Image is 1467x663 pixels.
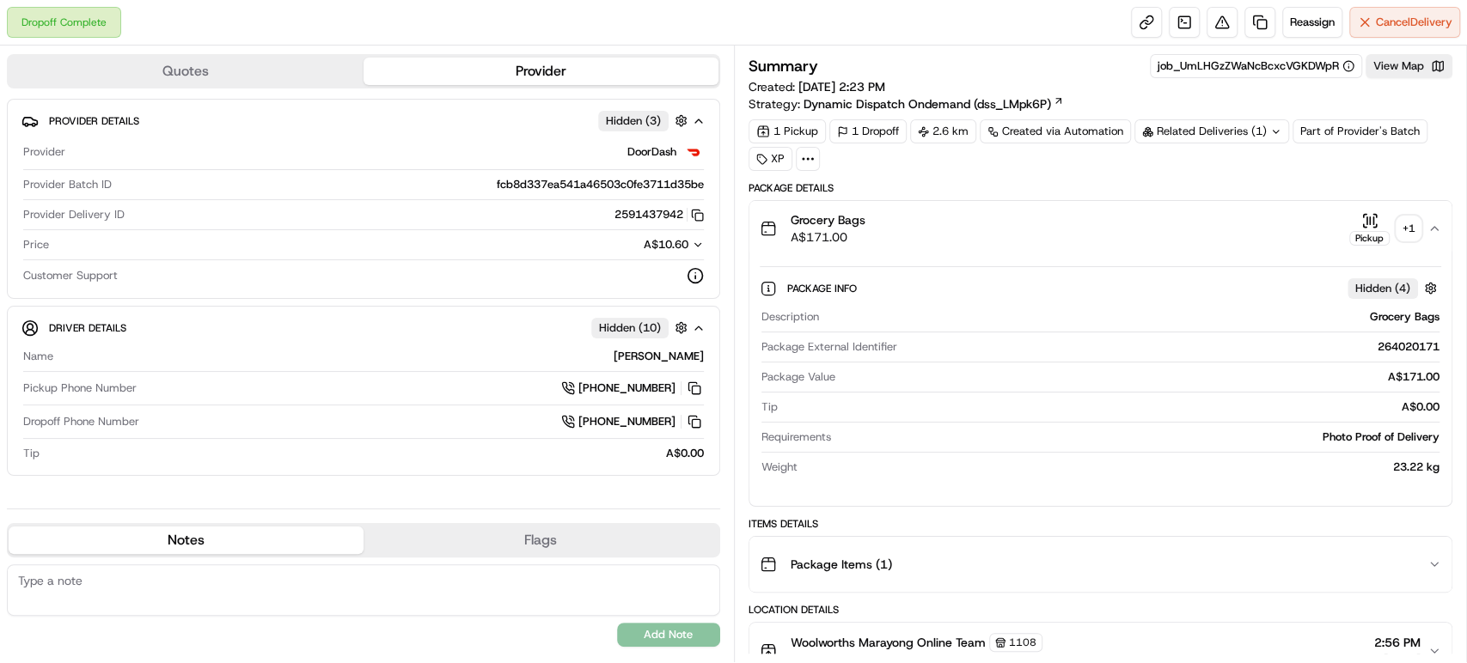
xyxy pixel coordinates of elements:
[46,446,704,461] div: A$0.00
[599,320,661,336] span: Hidden ( 10 )
[9,58,364,85] button: Quotes
[1134,119,1289,143] div: Related Deliveries (1)
[578,414,675,429] span: [PHONE_NUMBER]
[23,349,53,364] span: Name
[804,95,1051,113] span: Dynamic Dispatch Ondemand (dss_LMpk6P)
[23,237,49,252] span: Price
[791,634,986,651] span: Woolworths Marayong Online Team
[1349,212,1390,246] button: Pickup
[60,349,704,364] div: [PERSON_NAME]
[364,58,718,85] button: Provider
[1349,7,1460,38] button: CancelDelivery
[826,309,1440,325] div: Grocery Bags
[1009,636,1036,649] span: 1108
[1349,212,1421,246] button: Pickup+1
[842,369,1440,385] div: A$171.00
[791,211,865,228] span: Grocery Bags
[1355,281,1410,296] span: Hidden ( 4 )
[1366,54,1452,78] button: View Map
[787,282,860,295] span: Package Info
[749,58,818,74] h3: Summary
[749,147,792,171] div: XP
[591,317,692,338] button: Hidden (10)
[749,95,1064,113] div: Strategy:
[761,459,798,475] span: Weight
[598,110,692,131] button: Hidden (3)
[1348,277,1441,299] button: Hidden (4)
[561,379,704,398] a: [PHONE_NUMBER]
[1290,15,1335,30] span: Reassign
[1158,58,1354,74] button: job_UmLHGzZWaNcBcxcVGKDWpR
[749,181,1453,195] div: Package Details
[644,237,688,252] span: A$10.60
[761,429,831,445] span: Requirements
[838,429,1440,445] div: Photo Proof of Delivery
[1349,231,1390,246] div: Pickup
[9,526,364,554] button: Notes
[980,119,1131,143] a: Created via Automation
[606,113,661,129] span: Hidden ( 3 )
[1374,634,1421,651] span: 2:56 PM
[791,228,865,246] span: A$171.00
[798,79,885,94] span: [DATE] 2:23 PM
[910,119,976,143] div: 2.6 km
[761,309,819,325] span: Description
[578,380,675,396] span: [PHONE_NUMBER]
[761,369,835,385] span: Package Value
[749,256,1452,506] div: Grocery BagsA$171.00Pickup+1
[23,268,118,283] span: Customer Support
[49,114,139,128] span: Provider Details
[804,95,1064,113] a: Dynamic Dispatch Ondemand (dss_LMpk6P)
[749,119,826,143] div: 1 Pickup
[553,237,704,252] button: A$10.60
[23,144,65,160] span: Provider
[1282,7,1342,38] button: Reassign
[749,603,1453,617] div: Location Details
[785,399,1440,415] div: A$0.00
[23,207,125,222] span: Provider Delivery ID
[1376,15,1452,30] span: Cancel Delivery
[23,380,137,396] span: Pickup Phone Number
[761,339,897,355] span: Package External Identifier
[904,339,1440,355] div: 264020171
[561,412,704,431] a: [PHONE_NUMBER]
[749,78,885,95] span: Created:
[23,177,112,192] span: Provider Batch ID
[497,177,704,192] span: fcb8d337ea541a46503c0fe3711d35be
[804,459,1440,475] div: 23.22 kg
[683,142,704,162] img: doordash_logo_v2.png
[364,526,718,554] button: Flags
[21,313,706,342] button: Driver DetailsHidden (10)
[761,399,778,415] span: Tip
[21,106,706,135] button: Provider DetailsHidden (3)
[749,537,1452,592] button: Package Items (1)
[791,556,892,573] span: Package Items ( 1 )
[23,414,139,429] span: Dropoff Phone Number
[829,119,907,143] div: 1 Dropoff
[749,201,1452,256] button: Grocery BagsA$171.00Pickup+1
[627,144,676,160] span: DoorDash
[23,446,40,461] span: Tip
[614,207,704,222] button: 2591437942
[49,321,126,335] span: Driver Details
[749,517,1453,531] div: Items Details
[1397,216,1421,240] div: + 1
